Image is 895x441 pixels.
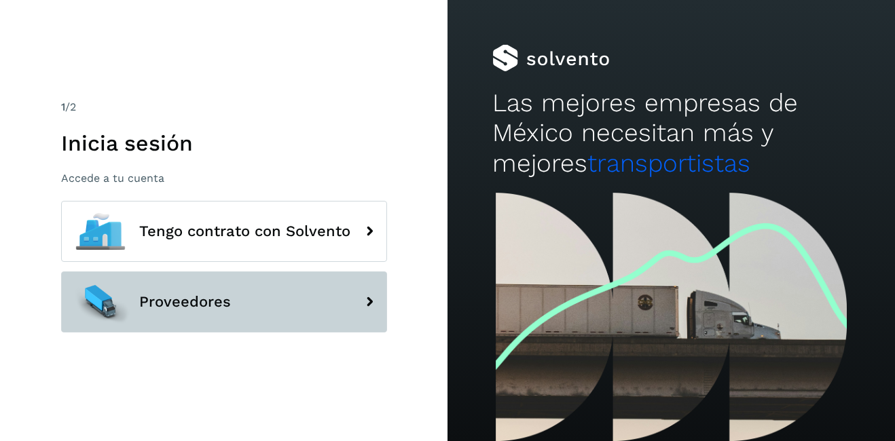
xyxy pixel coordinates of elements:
[61,172,387,185] p: Accede a tu cuenta
[61,99,387,115] div: /2
[139,223,350,239] span: Tengo contrato con Solvento
[61,201,387,262] button: Tengo contrato con Solvento
[61,100,65,113] span: 1
[139,294,231,310] span: Proveedores
[61,130,387,156] h1: Inicia sesión
[492,88,850,178] h2: Las mejores empresas de México necesitan más y mejores
[587,149,750,178] span: transportistas
[61,271,387,332] button: Proveedores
